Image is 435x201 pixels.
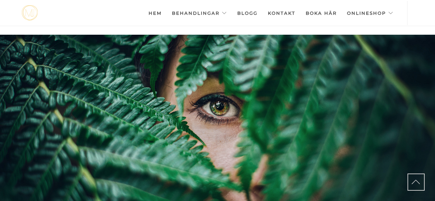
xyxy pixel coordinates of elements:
a: Blogg [237,1,258,25]
a: Behandlingar [172,1,227,25]
a: Hem [149,1,162,25]
a: mjstudio mjstudio mjstudio [22,5,38,21]
img: mjstudio [22,5,38,21]
a: Boka här [306,1,337,25]
a: Onlineshop [347,1,393,25]
a: Kontakt [268,1,295,25]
